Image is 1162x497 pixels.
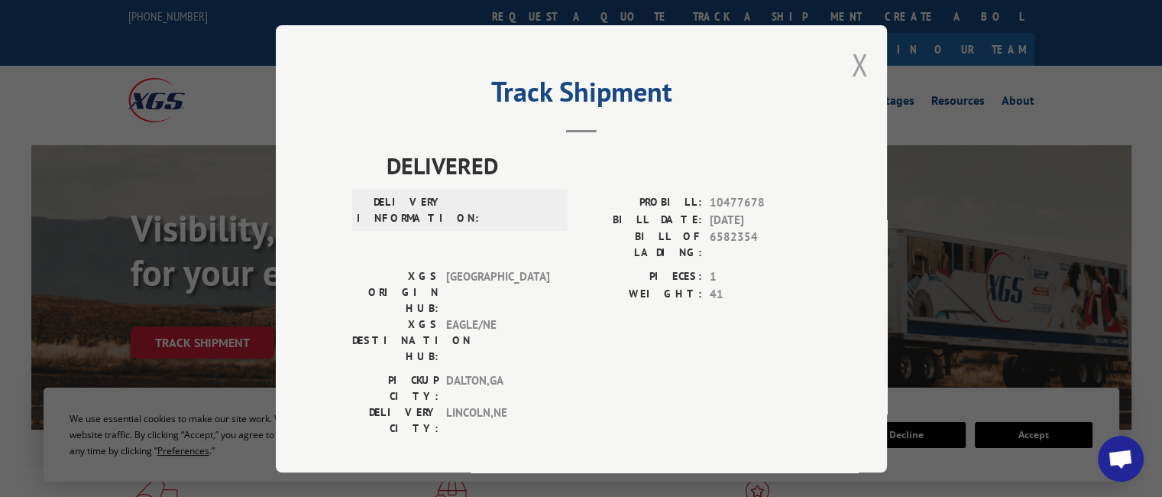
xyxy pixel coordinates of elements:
[352,404,439,437] label: DELIVERY CITY:
[446,317,549,365] span: EAGLE/NE
[352,372,439,404] label: PICKUP CITY:
[581,268,702,286] label: PIECES:
[446,372,549,404] span: DALTON , GA
[352,81,811,110] h2: Track Shipment
[446,404,549,437] span: LINCOLN , NE
[710,194,811,212] span: 10477678
[710,211,811,229] span: [DATE]
[581,285,702,303] label: WEIGHT:
[387,148,811,183] span: DELIVERED
[1098,436,1144,482] div: Open chat
[446,268,549,317] span: [GEOGRAPHIC_DATA]
[581,194,702,212] label: PROBILL:
[710,285,811,303] span: 41
[581,211,702,229] label: BILL DATE:
[581,229,702,261] label: BILL OF LADING:
[710,268,811,286] span: 1
[851,44,868,85] button: Close modal
[710,229,811,261] span: 6582354
[357,194,443,226] label: DELIVERY INFORMATION:
[352,317,439,365] label: XGS DESTINATION HUB:
[352,268,439,317] label: XGS ORIGIN HUB:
